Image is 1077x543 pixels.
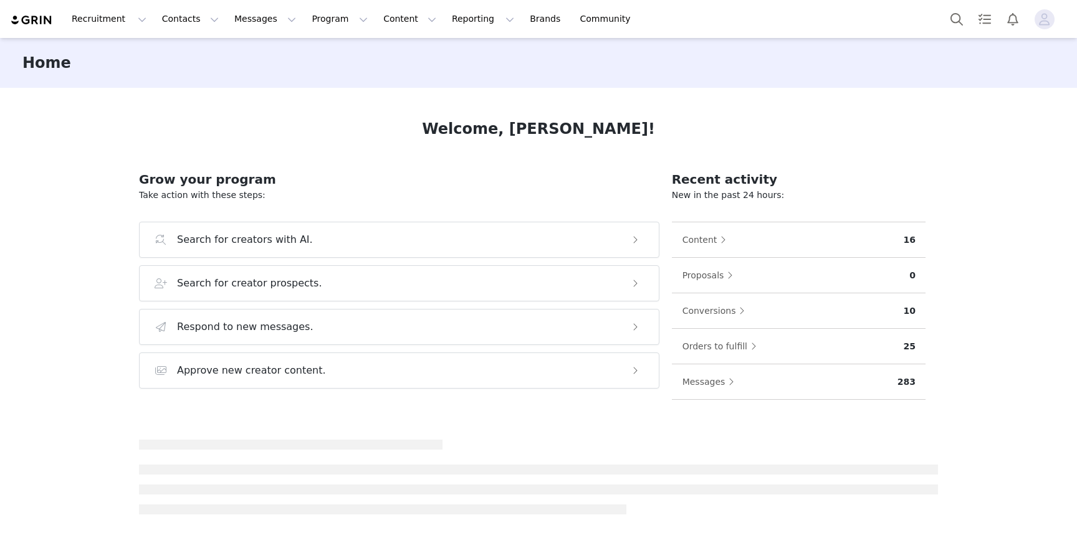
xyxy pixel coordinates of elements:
button: Content [682,230,733,250]
h3: Approve new creator content. [177,363,326,378]
h2: Grow your program [139,170,659,189]
h3: Home [22,52,71,74]
p: 25 [904,340,916,353]
img: grin logo [10,14,54,26]
p: 10 [904,305,916,318]
button: Conversions [682,301,752,321]
a: Brands [522,5,572,33]
button: Search for creator prospects. [139,265,659,301]
button: Search for creators with AI. [139,222,659,258]
h2: Recent activity [672,170,926,189]
div: avatar [1038,9,1050,29]
button: Program [304,5,375,33]
h1: Welcome, [PERSON_NAME]! [422,118,655,140]
p: 0 [909,269,916,282]
button: Profile [1027,9,1067,29]
button: Approve new creator content. [139,352,659,389]
button: Recruitment [64,5,154,33]
a: Community [573,5,644,33]
h3: Respond to new messages. [177,319,314,334]
h3: Search for creators with AI. [177,232,313,247]
button: Proposals [682,265,740,285]
button: Notifications [999,5,1027,33]
p: New in the past 24 hours: [672,189,926,202]
h3: Search for creator prospects. [177,276,322,291]
button: Messages [682,372,741,392]
p: 16 [904,234,916,247]
button: Orders to fulfill [682,336,763,356]
button: Reporting [444,5,522,33]
button: Content [376,5,444,33]
a: Tasks [971,5,998,33]
p: Take action with these steps: [139,189,659,202]
button: Messages [227,5,304,33]
button: Search [943,5,970,33]
p: 283 [897,375,916,389]
button: Respond to new messages. [139,309,659,345]
button: Contacts [155,5,226,33]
